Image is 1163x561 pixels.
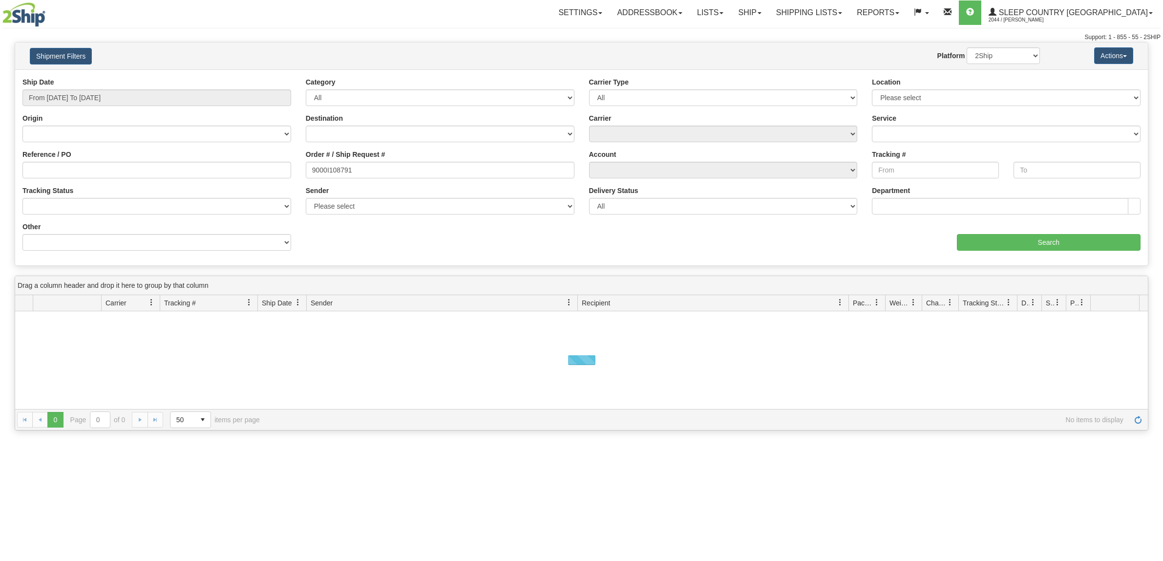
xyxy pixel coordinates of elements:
[195,412,211,428] span: select
[589,113,612,123] label: Carrier
[872,113,896,123] label: Service
[589,186,638,195] label: Delivery Status
[274,416,1123,424] span: No items to display
[610,0,690,25] a: Addressbook
[22,186,73,195] label: Tracking Status
[1141,231,1162,330] iframe: chat widget
[47,412,63,428] span: Page 0
[1070,298,1078,308] span: Pickup Status
[690,0,731,25] a: Lists
[905,294,922,311] a: Weight filter column settings
[1025,294,1041,311] a: Delivery Status filter column settings
[262,298,292,308] span: Ship Date
[290,294,306,311] a: Ship Date filter column settings
[926,298,947,308] span: Charge
[170,411,260,428] span: items per page
[106,298,127,308] span: Carrier
[872,186,910,195] label: Department
[872,150,906,159] label: Tracking #
[981,0,1160,25] a: Sleep Country [GEOGRAPHIC_DATA] 2044 / [PERSON_NAME]
[1074,294,1090,311] a: Pickup Status filter column settings
[1130,412,1146,428] a: Refresh
[1021,298,1030,308] span: Delivery Status
[731,0,768,25] a: Ship
[2,2,45,27] img: logo2044.jpg
[1014,162,1141,178] input: To
[164,298,196,308] span: Tracking #
[589,150,616,159] label: Account
[996,8,1148,17] span: Sleep Country [GEOGRAPHIC_DATA]
[868,294,885,311] a: Packages filter column settings
[1046,298,1054,308] span: Shipment Issues
[241,294,257,311] a: Tracking # filter column settings
[311,298,333,308] span: Sender
[957,234,1141,251] input: Search
[832,294,848,311] a: Recipient filter column settings
[306,186,329,195] label: Sender
[582,298,610,308] span: Recipient
[22,77,54,87] label: Ship Date
[589,77,629,87] label: Carrier Type
[853,298,873,308] span: Packages
[70,411,126,428] span: Page of 0
[22,113,42,123] label: Origin
[2,33,1161,42] div: Support: 1 - 855 - 55 - 2SHIP
[170,411,211,428] span: Page sizes drop down
[963,298,1005,308] span: Tracking Status
[942,294,958,311] a: Charge filter column settings
[15,276,1148,295] div: grid grouping header
[551,0,610,25] a: Settings
[306,150,385,159] label: Order # / Ship Request #
[176,415,189,425] span: 50
[769,0,849,25] a: Shipping lists
[561,294,577,311] a: Sender filter column settings
[22,222,41,232] label: Other
[1049,294,1066,311] a: Shipment Issues filter column settings
[989,15,1062,25] span: 2044 / [PERSON_NAME]
[872,77,900,87] label: Location
[889,298,910,308] span: Weight
[937,51,965,61] label: Platform
[22,150,71,159] label: Reference / PO
[1000,294,1017,311] a: Tracking Status filter column settings
[30,48,92,65] button: Shipment Filters
[872,162,999,178] input: From
[1094,47,1133,64] button: Actions
[306,77,336,87] label: Category
[143,294,160,311] a: Carrier filter column settings
[849,0,907,25] a: Reports
[306,113,343,123] label: Destination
